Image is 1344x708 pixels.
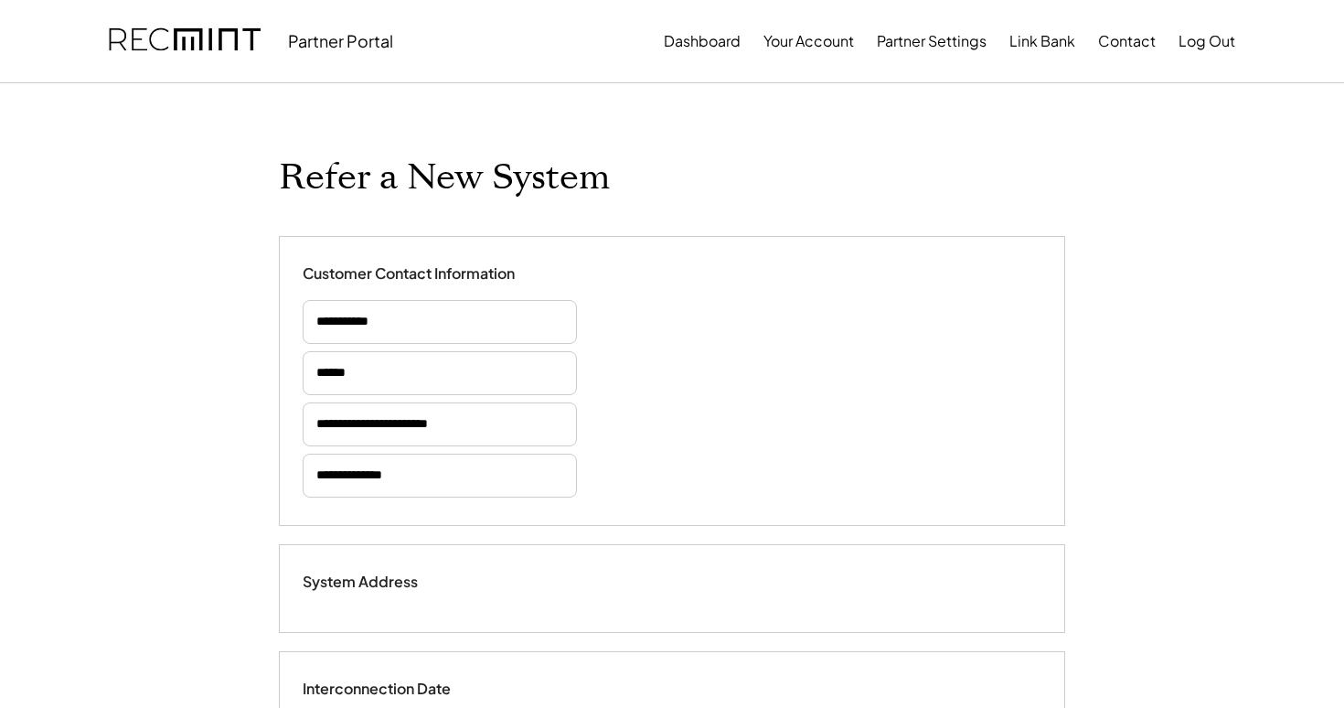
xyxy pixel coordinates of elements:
div: Customer Contact Information [303,264,515,284]
img: recmint-logotype%403x.png [109,10,261,72]
button: Dashboard [664,23,741,59]
button: Link Bank [1009,23,1075,59]
button: Contact [1098,23,1156,59]
button: Your Account [763,23,854,59]
div: System Address [303,573,485,592]
div: Partner Portal [288,30,393,51]
h1: Refer a New System [279,156,610,199]
button: Partner Settings [877,23,987,59]
div: Interconnection Date [303,680,485,699]
button: Log Out [1179,23,1235,59]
